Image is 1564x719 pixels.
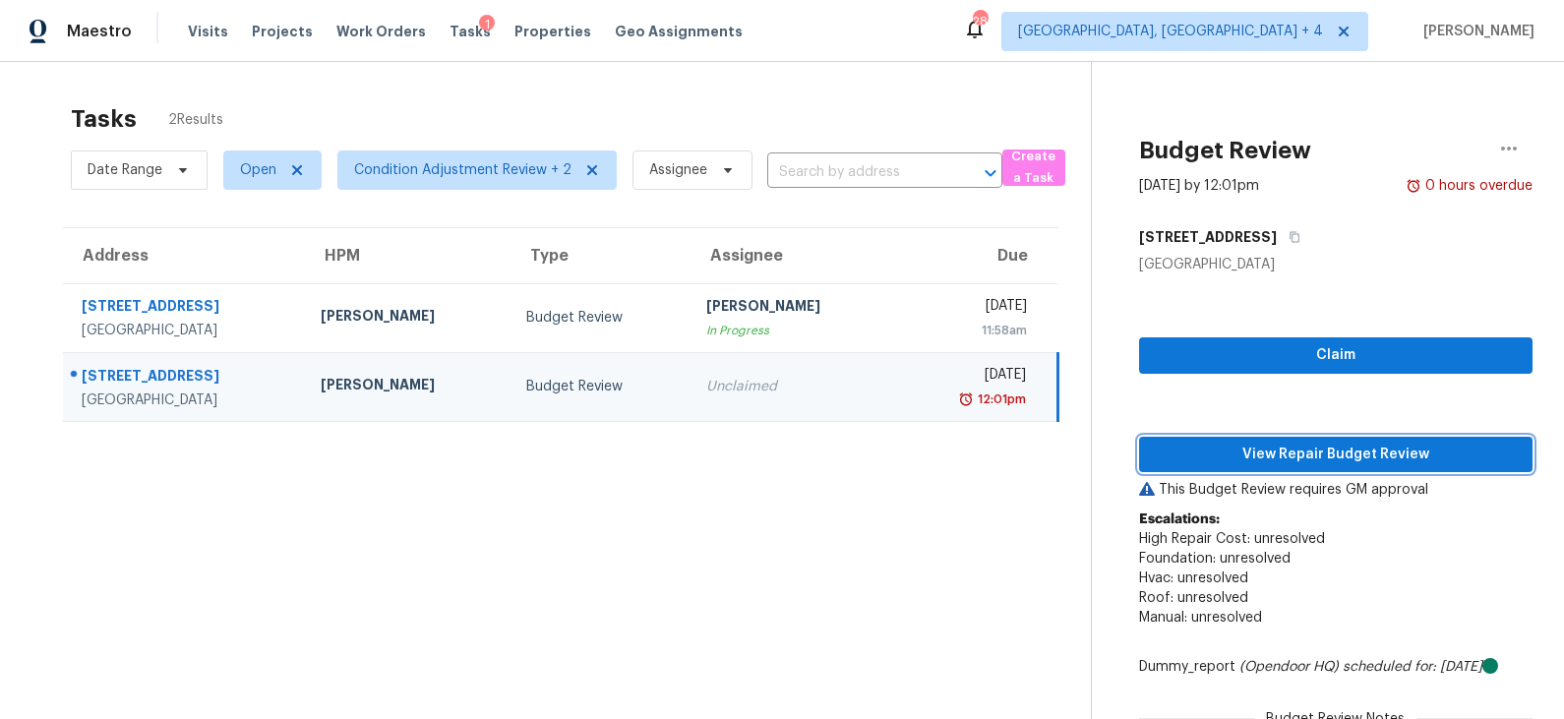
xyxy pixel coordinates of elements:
span: [GEOGRAPHIC_DATA], [GEOGRAPHIC_DATA] + 4 [1018,22,1323,41]
img: Overdue Alarm Icon [1406,176,1421,196]
div: [DATE] [911,365,1026,389]
span: Roof: unresolved [1139,591,1248,605]
i: scheduled for: [DATE] [1343,660,1482,674]
div: [STREET_ADDRESS] [82,296,289,321]
th: Address [63,228,305,283]
span: Tasks [450,25,491,38]
span: Claim [1155,343,1517,368]
h5: [STREET_ADDRESS] [1139,227,1277,247]
p: This Budget Review requires GM approval [1139,480,1533,500]
button: Open [977,159,1004,187]
span: Maestro [67,22,132,41]
button: Create a Task [1002,150,1065,186]
span: Visits [188,22,228,41]
i: (Opendoor HQ) [1239,660,1339,674]
span: Create a Task [1012,146,1055,191]
span: View Repair Budget Review [1155,443,1517,467]
div: 0 hours overdue [1421,176,1533,196]
input: Search by address [767,157,947,188]
button: Copy Address [1277,219,1303,255]
span: Date Range [88,160,162,180]
h2: Budget Review [1139,141,1311,160]
span: Projects [252,22,313,41]
img: Overdue Alarm Icon [958,389,974,409]
span: [PERSON_NAME] [1415,22,1534,41]
div: Unclaimed [706,377,879,396]
div: [DATE] [911,296,1027,321]
span: Manual: unresolved [1139,611,1262,625]
th: Type [511,228,691,283]
div: [GEOGRAPHIC_DATA] [82,390,289,410]
span: Assignee [649,160,707,180]
button: Claim [1139,337,1533,374]
span: Geo Assignments [615,22,743,41]
button: View Repair Budget Review [1139,437,1533,473]
div: [GEOGRAPHIC_DATA] [1139,255,1533,274]
div: Dummy_report [1139,657,1533,677]
div: [PERSON_NAME] [321,306,494,330]
h2: Tasks [71,109,137,129]
div: [GEOGRAPHIC_DATA] [82,321,289,340]
div: 12:01pm [974,389,1026,409]
span: Foundation: unresolved [1139,552,1291,566]
span: Open [240,160,276,180]
div: [DATE] by 12:01pm [1139,176,1259,196]
th: Assignee [691,228,895,283]
div: Budget Review [526,308,675,328]
div: [PERSON_NAME] [321,375,494,399]
b: Escalations: [1139,512,1220,526]
div: [PERSON_NAME] [706,296,879,321]
span: Work Orders [336,22,426,41]
div: 1 [479,15,495,34]
span: 2 Results [168,110,223,130]
div: Budget Review [526,377,675,396]
span: Properties [514,22,591,41]
th: HPM [305,228,510,283]
div: [STREET_ADDRESS] [82,366,289,390]
div: 11:58am [911,321,1027,340]
div: 28 [973,12,987,31]
span: Condition Adjustment Review + 2 [354,160,571,180]
span: High Repair Cost: unresolved [1139,532,1325,546]
th: Due [895,228,1057,283]
span: Hvac: unresolved [1139,571,1248,585]
div: In Progress [706,321,879,340]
